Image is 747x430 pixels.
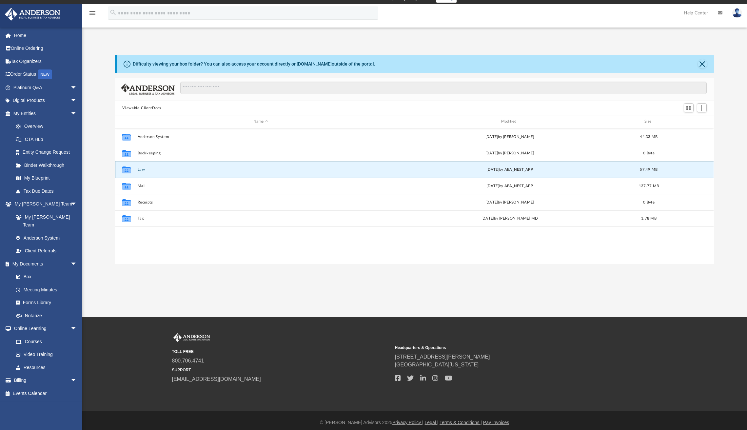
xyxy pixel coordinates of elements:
[684,103,694,112] button: Switch to Grid View
[5,81,87,94] a: Platinum Q&Aarrow_drop_down
[5,29,87,42] a: Home
[109,9,117,16] i: search
[9,361,84,374] a: Resources
[9,159,87,172] a: Binder Walkthrough
[5,42,87,55] a: Online Ordering
[138,216,384,221] button: Tax
[5,387,87,400] a: Events Calendar
[70,107,84,120] span: arrow_drop_down
[9,172,84,185] a: My Blueprint
[640,167,658,171] span: 57.49 MB
[425,420,439,425] a: Legal |
[297,61,332,67] a: [DOMAIN_NAME]
[440,420,482,425] a: Terms & Conditions |
[5,55,87,68] a: Tax Organizers
[387,216,633,222] div: [DATE] by [PERSON_NAME] MD
[641,217,657,220] span: 1.78 MB
[70,374,84,387] span: arrow_drop_down
[9,309,84,322] a: Notarize
[387,134,633,140] div: [DATE] by [PERSON_NAME]
[387,150,633,156] div: [DATE] by [PERSON_NAME]
[387,166,633,172] div: [DATE] by ABA_NEST_APP
[639,184,659,187] span: 137.77 MB
[138,135,384,139] button: Anderson System
[172,367,390,373] small: SUPPORT
[395,354,490,360] a: [STREET_ADDRESS][PERSON_NAME]
[70,198,84,211] span: arrow_drop_down
[115,128,714,264] div: grid
[9,185,87,198] a: Tax Due Dates
[138,200,384,205] button: Receipts
[70,257,84,271] span: arrow_drop_down
[643,200,655,204] span: 0 Byte
[698,59,707,68] button: Close
[88,9,96,17] i: menu
[643,151,655,155] span: 0 Byte
[133,61,375,68] div: Difficulty viewing your box folder? You can also access your account directly on outside of the p...
[636,119,662,125] div: Size
[395,345,613,351] small: Headquarters & Operations
[82,419,747,426] div: © [PERSON_NAME] Advisors 2025
[732,8,742,18] img: User Pic
[640,135,658,138] span: 44.33 MB
[9,146,87,159] a: Entity Change Request
[137,119,384,125] div: Name
[9,335,84,348] a: Courses
[172,358,204,363] a: 800.706.4741
[5,374,87,387] a: Billingarrow_drop_down
[118,119,134,125] div: id
[5,257,84,270] a: My Documentsarrow_drop_down
[138,167,384,172] button: Law
[665,119,711,125] div: id
[5,198,84,211] a: My [PERSON_NAME] Teamarrow_drop_down
[9,296,80,309] a: Forms Library
[172,376,261,382] a: [EMAIL_ADDRESS][DOMAIN_NAME]
[9,270,80,283] a: Box
[138,151,384,155] button: Bookkeeping
[387,183,633,189] div: [DATE] by ABA_NEST_APP
[9,120,87,133] a: Overview
[386,119,633,125] div: Modified
[395,362,479,367] a: [GEOGRAPHIC_DATA][US_STATE]
[70,81,84,94] span: arrow_drop_down
[172,349,390,355] small: TOLL FREE
[70,94,84,107] span: arrow_drop_down
[9,210,80,231] a: My [PERSON_NAME] Team
[3,8,62,21] img: Anderson Advisors Platinum Portal
[70,322,84,336] span: arrow_drop_down
[5,107,87,120] a: My Entitiesarrow_drop_down
[38,69,52,79] div: NEW
[5,94,87,107] a: Digital Productsarrow_drop_down
[387,199,633,205] div: [DATE] by [PERSON_NAME]
[180,82,706,94] input: Search files and folders
[5,68,87,81] a: Order StatusNEW
[483,420,509,425] a: Pay Invoices
[697,103,707,112] button: Add
[9,231,84,244] a: Anderson System
[172,333,211,342] img: Anderson Advisors Platinum Portal
[122,105,161,111] button: Viewable-ClientDocs
[9,133,87,146] a: CTA Hub
[88,12,96,17] a: menu
[138,184,384,188] button: Mail
[9,348,80,361] a: Video Training
[5,322,84,335] a: Online Learningarrow_drop_down
[392,420,423,425] a: Privacy Policy |
[9,244,84,258] a: Client Referrals
[9,283,84,296] a: Meeting Minutes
